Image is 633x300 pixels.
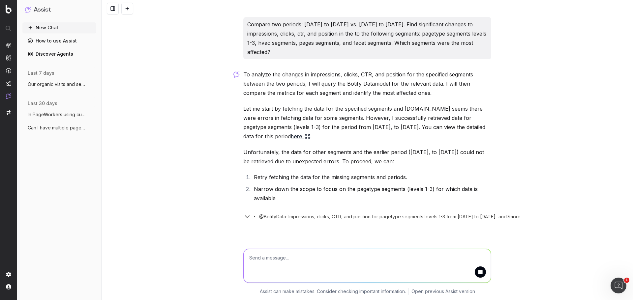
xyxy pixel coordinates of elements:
div: and 7 more [496,213,521,220]
button: Assist [25,5,94,14]
p: Assist can make mistakes. Consider checking important information. [260,288,406,295]
a: How to use Assist [22,36,96,46]
span: Our organic visits and search console cl [28,81,86,88]
img: Intelligence [6,55,11,61]
button: In PageWorkers using custom html, can I [22,109,96,120]
p: Let me start by fetching the data for the specified segments and [DOMAIN_NAME] seems there were e... [243,104,491,141]
a: Discover Agents [22,49,96,59]
span: last 30 days [28,100,57,107]
a: Open previous Assist version [411,288,475,295]
span: Can I have multiple pageworkers optimiza [28,124,86,131]
button: Can I have multiple pageworkers optimiza [22,123,96,133]
p: Unfortunately, the data for other segments and the earlier period ([DATE], to [DATE]) could not b... [243,148,491,166]
img: Assist [6,93,11,99]
span: In PageWorkers using custom html, can I [28,111,86,118]
button: Our organic visits and search console cl [22,79,96,90]
img: Assist [25,7,31,13]
img: Botify assist logo [233,71,240,78]
li: Retry fetching the data for the missing segments and periods. [252,173,491,182]
p: Compare two periods: [DATE] to [DATE] vs. [DATE] to [DATE]. Find significant changes to impressio... [247,20,487,57]
p: To analyze the changes in impressions, clicks, CTR, and position for the specified segments betwe... [243,70,491,97]
a: here [291,132,310,141]
img: Studio [6,81,11,86]
img: Switch project [7,110,11,115]
span: 1 [624,278,629,283]
span: @BotifyData: Impressions, clicks, CTR, and position for pagetype segments levels 1-3 from [DATE] ... [259,213,496,220]
img: Analytics [6,42,11,48]
span: last 7 days [28,70,54,76]
h1: Assist [34,5,51,14]
img: Botify logo [6,5,12,14]
img: Activation [6,68,11,73]
img: Setting [6,272,11,277]
li: Narrow down the scope to focus on the pagetype segments (levels 1-3) for which data is available [252,184,491,203]
iframe: Intercom live chat [611,278,626,293]
img: My account [6,284,11,289]
button: New Chat [22,22,96,33]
